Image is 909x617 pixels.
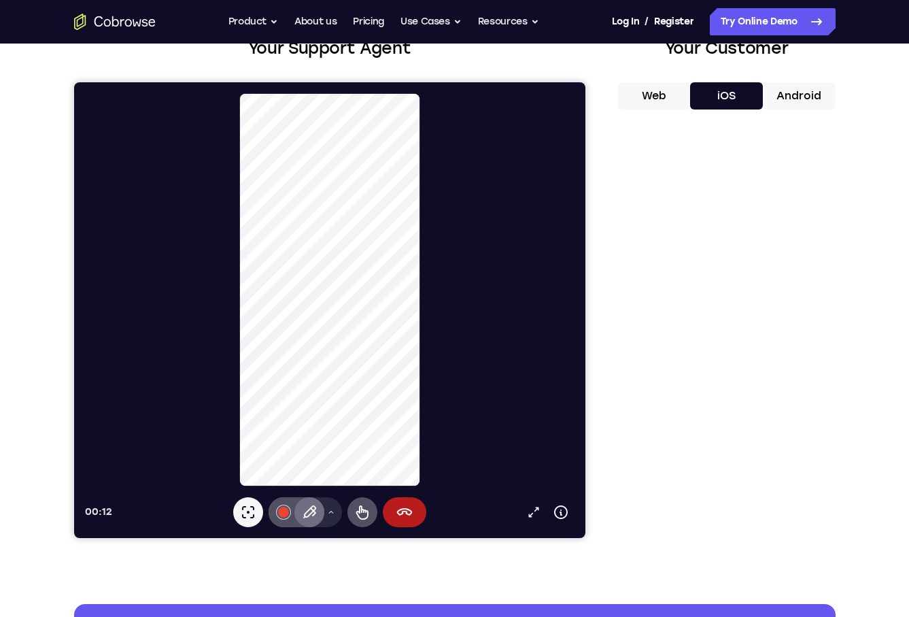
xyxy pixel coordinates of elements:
div: Keywords by Traffic [150,80,229,89]
button: Resources [478,8,539,35]
button: Web [618,82,691,110]
a: Try Online Demo [710,8,836,35]
img: tab_keywords_by_traffic_grey.svg [135,79,146,90]
a: Pricing [353,8,384,35]
button: Android [763,82,836,110]
a: Go to the home page [74,14,156,30]
button: Use Cases [400,8,462,35]
button: Device info [473,416,500,444]
button: Product [228,8,279,35]
a: Popout [446,416,473,444]
iframe: To enrich screen reader interactions, please activate Accessibility in Grammarly extension settings [74,82,585,538]
img: logo_orange.svg [22,22,33,33]
button: iOS [690,82,763,110]
a: Register [654,8,693,35]
a: Log In [612,8,639,35]
button: Annotations color [194,415,224,445]
button: Remote control [273,415,303,445]
img: tab_domain_overview_orange.svg [37,79,48,90]
div: Domain Overview [52,80,122,89]
button: Laser pointer [159,415,189,445]
img: website_grey.svg [22,35,33,46]
div: Domain: [DOMAIN_NAME] [35,35,150,46]
h2: Your Support Agent [74,36,585,61]
div: v 4.0.25 [38,22,67,33]
button: End session [309,415,352,445]
a: About us [294,8,337,35]
span: / [645,14,649,30]
button: Pen [220,415,250,445]
button: Drawing tools menu [246,415,268,445]
h2: Your Customer [618,36,836,61]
